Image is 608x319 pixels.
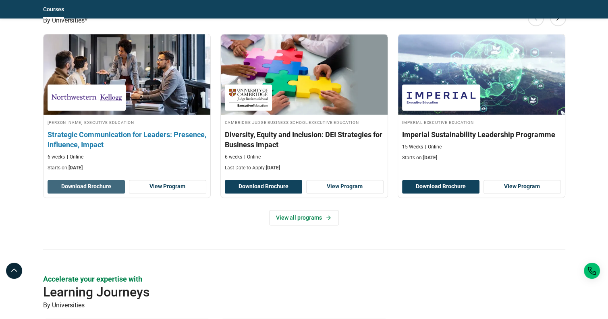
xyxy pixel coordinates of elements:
[48,119,206,126] h4: [PERSON_NAME] Executive Education
[483,180,561,193] a: View Program
[225,165,384,171] p: Last Date to Apply:
[44,34,210,175] a: Leadership Course by Kellogg Executive Education - September 4, 2025 Kellogg Executive Education ...
[244,154,261,161] p: Online
[225,154,242,161] p: 6 weeks
[398,34,565,115] img: Imperial Sustainability Leadership Programme | Online Leadership Course
[423,155,437,161] span: [DATE]
[43,274,565,284] p: Accelerate your expertise with
[221,34,388,175] a: Leadership Course by Cambridge Judge Business School Executive Education - September 4, 2025 Camb...
[225,180,302,193] button: Download Brochure
[402,144,423,150] p: 15 Weeks
[43,15,565,26] p: By Universities*
[48,130,206,150] h3: Strategic Communication for Leaders: Presence, Influence, Impact
[43,284,513,300] h2: Learning Journeys
[48,154,65,161] p: 6 weeks
[48,180,125,193] button: Download Brochure
[269,210,339,225] a: View all programs
[225,119,384,126] h4: Cambridge Judge Business School Executive Education
[229,88,268,107] img: Cambridge Judge Business School Executive Education
[550,10,566,26] button: Next
[402,119,561,126] h4: Imperial Executive Education
[68,165,83,171] span: [DATE]
[402,154,561,161] p: Starts on:
[402,180,479,193] button: Download Brochure
[43,300,565,311] p: By Universities
[52,88,122,107] img: Kellogg Executive Education
[266,165,280,171] span: [DATE]
[67,154,83,161] p: Online
[48,165,206,171] p: Starts on:
[398,34,565,165] a: Leadership Course by Imperial Executive Education - September 4, 2025 Imperial Executive Educatio...
[129,180,206,193] a: View Program
[402,130,561,140] h3: Imperial Sustainability Leadership Programme
[528,10,544,26] button: Previous
[425,144,442,150] p: Online
[35,30,218,119] img: Strategic Communication for Leaders: Presence, Influence, Impact | Online Leadership Course
[406,88,476,107] img: Imperial Executive Education
[221,34,388,115] img: Diversity, Equity and Inclusion: DEI Strategies for Business Impact | Online Leadership Course
[306,180,384,193] a: View Program
[225,130,384,150] h3: Diversity, Equity and Inclusion: DEI Strategies for Business Impact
